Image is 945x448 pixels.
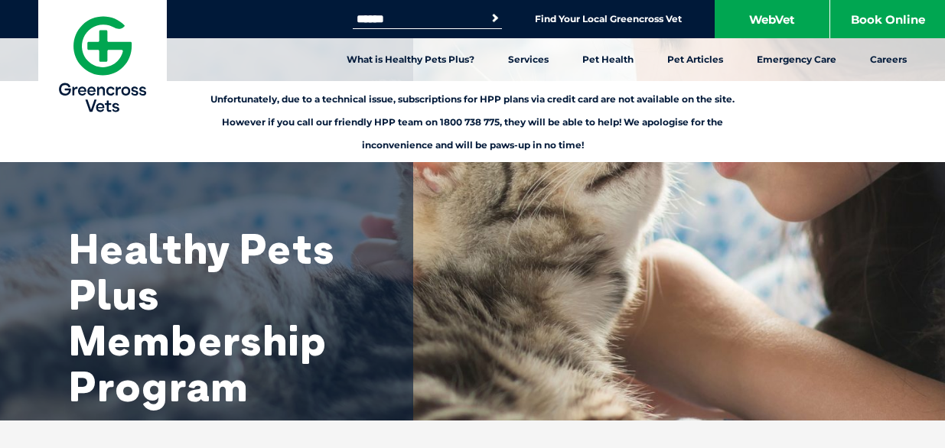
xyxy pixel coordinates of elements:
[69,226,375,409] h1: Healthy Pets Plus Membership Program
[740,38,853,81] a: Emergency Care
[650,38,740,81] a: Pet Articles
[535,13,682,25] a: Find Your Local Greencross Vet
[853,38,924,81] a: Careers
[330,38,491,81] a: What is Healthy Pets Plus?
[487,11,503,26] button: Search
[210,93,735,151] span: Unfortunately, due to a technical issue, subscriptions for HPP plans via credit card are not avai...
[491,38,565,81] a: Services
[565,38,650,81] a: Pet Health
